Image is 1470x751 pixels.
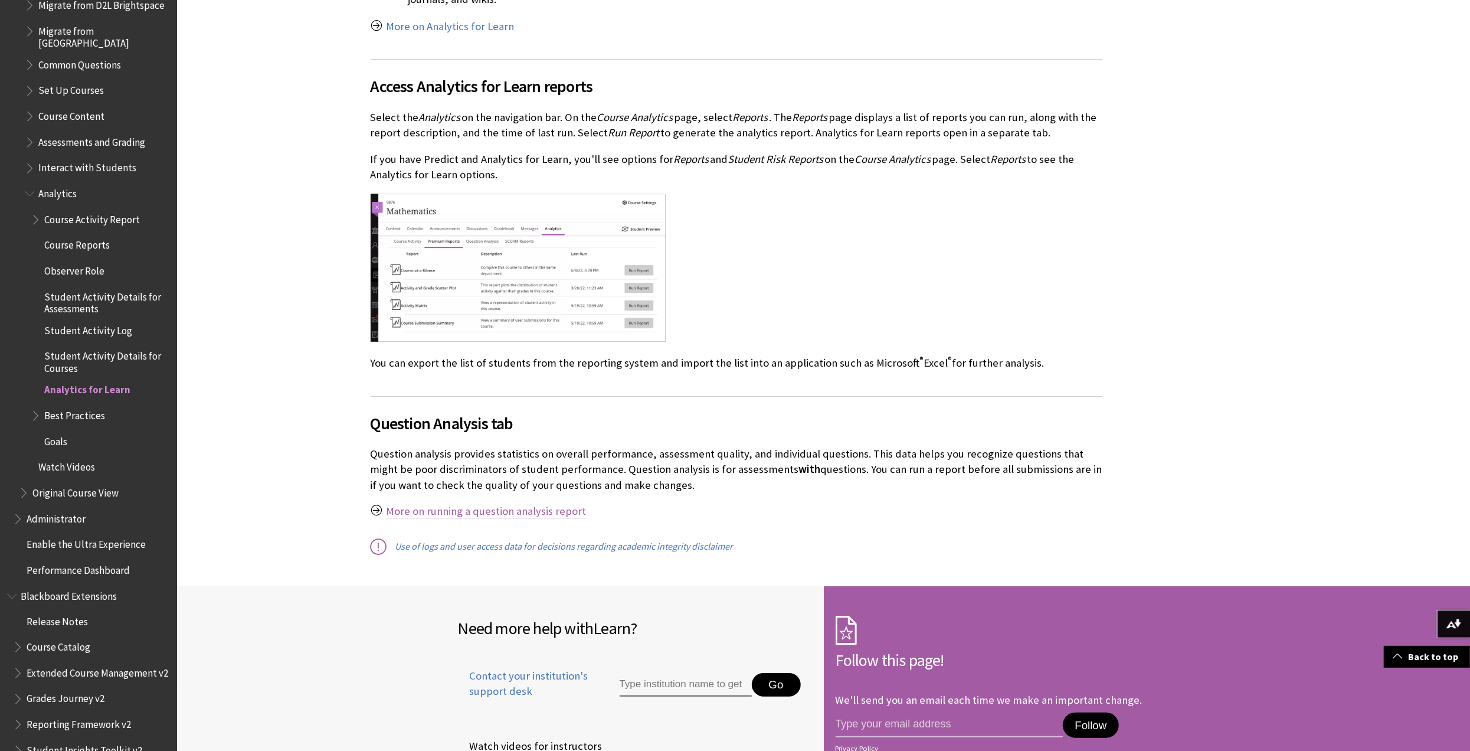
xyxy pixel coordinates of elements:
[371,194,666,341] img: Screenshot of the Analytics tab of a course. Premium Reports is underlined and the reports listed...
[44,261,104,277] span: Observer Role
[27,560,130,576] span: Performance Dashboard
[855,152,931,166] span: Course Analytics
[44,432,67,448] span: Goals
[44,236,110,252] span: Course Reports
[27,612,88,628] span: Release Notes
[371,74,1102,99] span: Access Analytics for Learn reports
[21,586,117,602] span: Blackboard Extensions
[371,446,1102,493] p: Question analysis provides statistics on overall performance, assessment quality, and individual ...
[728,152,824,166] span: Student Risk Reports
[793,110,828,124] span: Reports
[593,618,630,639] span: Learn
[38,55,121,71] span: Common Questions
[371,152,1102,182] p: If you have Predict and Analytics for Learn, you'll see options for and on the page. Select to se...
[27,664,168,680] span: Extended Course Management v2
[44,347,169,374] span: Student Activity Details for Courses
[38,81,104,97] span: Set Up Courses
[27,509,86,525] span: Administrator
[44,380,130,396] span: Analytics for Learn
[38,132,145,148] span: Assessments and Grading
[458,616,812,641] h2: Need more help with ?
[387,504,587,518] a: More on running a question analysis report
[1063,713,1118,739] button: Follow
[836,616,857,645] img: Subscription Icon
[752,673,801,697] button: Go
[387,19,515,34] a: More on Analytics for Learn
[1384,646,1470,668] a: Back to top
[991,152,1026,166] span: Reports
[371,355,1102,371] p: You can export the list of students from the reporting system and import the list into an applica...
[27,690,104,706] span: Grades Journey v2
[38,21,169,49] span: Migrate from [GEOGRAPHIC_DATA]
[38,458,95,474] span: Watch Videos
[458,668,592,713] a: Contact your institution's support desk
[419,110,461,124] span: Analytics
[458,668,592,699] span: Contact your institution's support desk
[620,673,752,697] input: Type institution name to get support
[32,483,119,499] span: Original Course View
[44,210,140,226] span: Course Activity Report
[371,411,1102,436] span: Question Analysis tab
[27,715,131,731] span: Reporting Framework v2
[799,462,821,476] span: with
[674,152,709,166] span: Reports
[836,693,1142,707] p: We'll send you an email each time we make an important change.
[597,110,673,124] span: Course Analytics
[44,287,169,315] span: Student Activity Details for Assessments
[733,110,768,124] span: Reports
[38,184,77,200] span: Analytics
[27,535,146,551] span: Enable the Ultra Experience
[44,406,105,422] span: Best Practices
[836,648,1190,672] h2: Follow this page!
[395,540,734,553] a: Use of logs and user access data for decisions regarding academic integrity disclaimer
[608,126,660,139] span: Run Report
[836,713,1063,737] input: email address
[38,158,136,174] span: Interact with Students
[920,354,924,365] sup: ®
[371,110,1102,141] p: Select the on the navigation bar. On the page, select . The page displays a list of reports you c...
[27,638,90,654] span: Course Catalog
[44,321,132,337] span: Student Activity Log
[948,354,952,365] sup: ®
[38,106,104,122] span: Course Content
